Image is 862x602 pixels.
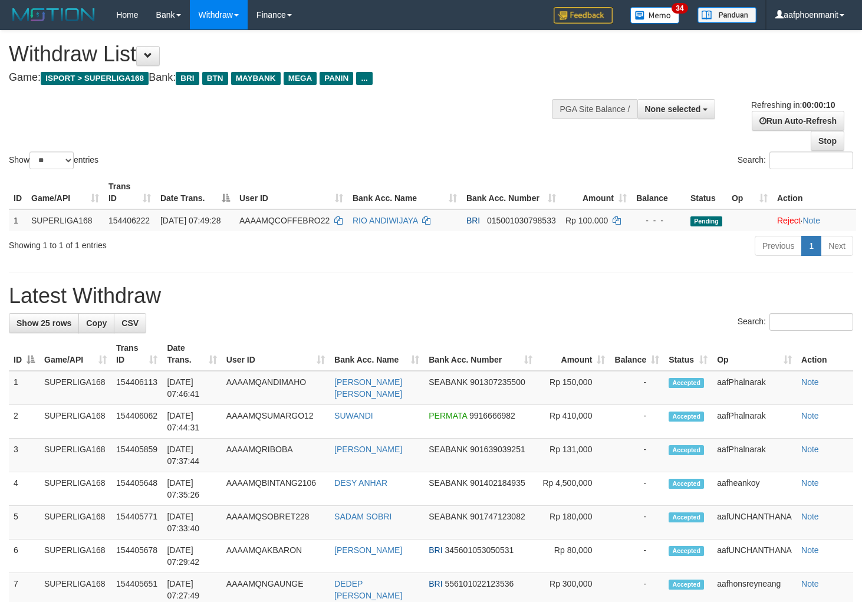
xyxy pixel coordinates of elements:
td: SUPERLIGA168 [40,405,111,439]
th: Op: activate to sort column ascending [727,176,772,209]
a: Note [801,411,819,420]
td: [DATE] 07:29:42 [162,540,221,573]
a: Note [801,445,819,454]
td: 3 [9,439,40,472]
th: Date Trans.: activate to sort column ascending [162,337,221,371]
a: Next [821,236,853,256]
th: Amount: activate to sort column ascending [537,337,610,371]
span: Accepted [669,378,704,388]
td: 154405859 [111,439,162,472]
a: Note [801,478,819,488]
th: ID: activate to sort column descending [9,337,40,371]
a: Note [801,579,819,588]
td: SUPERLIGA168 [40,472,111,506]
td: Rp 180,000 [537,506,610,540]
span: SEABANK [429,478,468,488]
span: 154406222 [108,216,150,225]
a: [PERSON_NAME] [334,445,402,454]
span: CSV [121,318,139,328]
th: Balance: activate to sort column ascending [610,337,664,371]
a: Show 25 rows [9,313,79,333]
label: Show entries [9,152,98,169]
a: 1 [801,236,821,256]
th: Balance [631,176,686,209]
th: Op: activate to sort column ascending [712,337,797,371]
td: AAAAMQAKBARON [222,540,330,573]
td: [DATE] 07:35:26 [162,472,221,506]
span: 34 [672,3,687,14]
span: Accepted [669,412,704,422]
span: Copy 901307235500 to clipboard [470,377,525,387]
th: Amount: activate to sort column ascending [561,176,631,209]
td: 5 [9,506,40,540]
th: Status: activate to sort column ascending [664,337,712,371]
span: BRI [429,579,442,588]
td: Rp 150,000 [537,371,610,405]
th: ID [9,176,27,209]
span: MAYBANK [231,72,281,85]
label: Search: [738,152,853,169]
a: Stop [811,131,844,151]
td: aafUNCHANTHANA [712,506,797,540]
td: 154405648 [111,472,162,506]
td: Rp 4,500,000 [537,472,610,506]
span: ISPORT > SUPERLIGA168 [41,72,149,85]
div: Showing 1 to 1 of 1 entries [9,235,350,251]
td: SUPERLIGA168 [40,439,111,472]
a: Copy [78,313,114,333]
span: Accepted [669,445,704,455]
input: Search: [769,313,853,331]
td: - [610,472,664,506]
span: Copy 015001030798533 to clipboard [487,216,556,225]
span: BRI [176,72,199,85]
a: DESY ANHAR [334,478,387,488]
th: Trans ID: activate to sort column ascending [111,337,162,371]
a: Run Auto-Refresh [752,111,844,131]
span: Accepted [669,512,704,522]
th: Action [797,337,853,371]
h1: Withdraw List [9,42,563,66]
span: PANIN [320,72,353,85]
td: aafheankoy [712,472,797,506]
a: Note [802,216,820,225]
span: Copy 901639039251 to clipboard [470,445,525,454]
a: RIO ANDIWIJAYA [353,216,418,225]
td: Rp 80,000 [537,540,610,573]
a: Note [801,377,819,387]
span: Accepted [669,580,704,590]
td: - [610,506,664,540]
span: SEABANK [429,445,468,454]
a: DEDEP [PERSON_NAME] [334,579,402,600]
span: BRI [429,545,442,555]
td: aafPhalnarak [712,371,797,405]
td: [DATE] 07:44:31 [162,405,221,439]
span: Copy [86,318,107,328]
span: AAAAMQCOFFEBRO22 [239,216,330,225]
span: Accepted [669,546,704,556]
th: Game/API: activate to sort column ascending [40,337,111,371]
span: MEGA [284,72,317,85]
span: [DATE] 07:49:28 [160,216,221,225]
th: User ID: activate to sort column ascending [235,176,348,209]
span: BRI [466,216,480,225]
th: Bank Acc. Name: activate to sort column ascending [348,176,462,209]
td: AAAAMQSOBRET228 [222,506,330,540]
span: Copy 901402184935 to clipboard [470,478,525,488]
td: - [610,439,664,472]
img: Button%20Memo.svg [630,7,680,24]
td: AAAAMQRIBOBA [222,439,330,472]
h1: Latest Withdraw [9,284,853,308]
span: Copy 9916666982 to clipboard [469,411,515,420]
td: SUPERLIGA168 [40,371,111,405]
a: SUWANDI [334,411,373,420]
span: PERMATA [429,411,467,420]
td: 154406113 [111,371,162,405]
td: 154406062 [111,405,162,439]
td: Rp 410,000 [537,405,610,439]
a: Previous [755,236,802,256]
td: SUPERLIGA168 [40,540,111,573]
a: [PERSON_NAME] [334,545,402,555]
td: [DATE] 07:37:44 [162,439,221,472]
td: · [772,209,856,231]
strong: 00:00:10 [802,100,835,110]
